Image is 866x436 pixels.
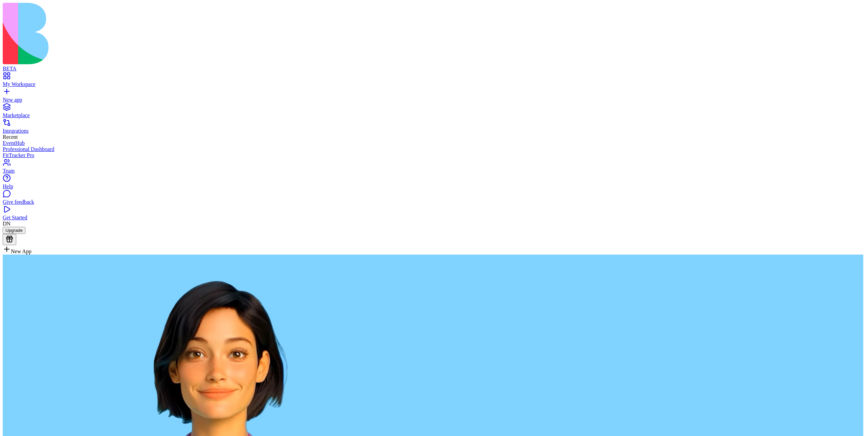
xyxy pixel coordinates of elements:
[3,199,863,205] div: Give feedback
[3,75,863,87] a: My Workspace
[3,227,25,234] button: Upgrade
[3,128,863,134] div: Integrations
[3,162,863,174] a: Team
[3,209,863,221] a: Get Started
[3,146,863,152] a: Professional Dashboard
[3,221,10,226] span: DN
[3,3,275,64] img: logo
[3,227,25,233] a: Upgrade
[3,81,863,87] div: My Workspace
[3,183,863,190] div: Help
[3,168,863,174] div: Team
[3,177,863,190] a: Help
[3,91,863,103] a: New app
[3,106,863,118] a: Marketplace
[3,112,863,118] div: Marketplace
[3,134,18,140] span: Recent
[3,66,863,72] div: BETA
[3,152,863,158] a: FitTracker Pro
[3,215,863,221] div: Get Started
[3,60,863,72] a: BETA
[3,97,863,103] div: New app
[3,140,863,146] a: EventHub
[3,193,863,205] a: Give feedback
[11,248,31,254] span: New App
[3,122,863,134] a: Integrations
